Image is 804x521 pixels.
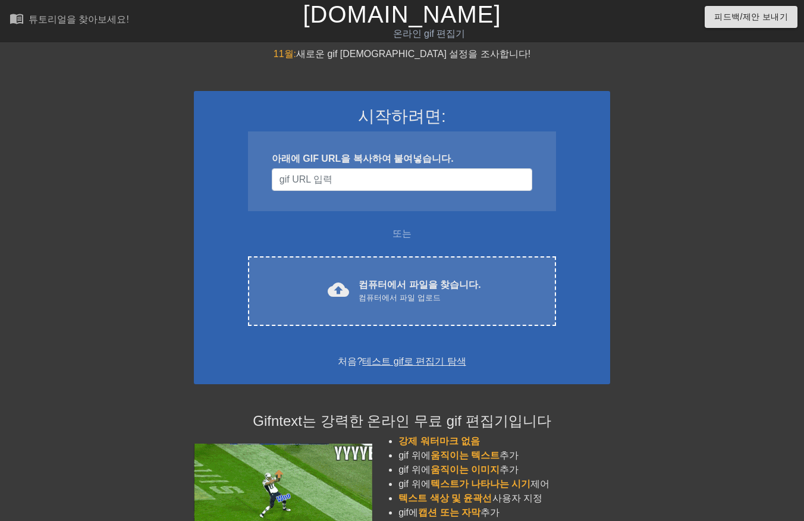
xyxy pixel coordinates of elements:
div: 또는 [225,227,579,241]
h3: 시작하려면: [209,106,595,127]
button: 피드백/제안 보내기 [705,6,797,28]
input: 사용자 이름 [272,168,532,191]
h4: Gifntext는 강력한 온라인 무료 gif 편집기입니다 [194,413,610,430]
div: 새로운 gif [DEMOGRAPHIC_DATA] 설정을 조사합니다! [194,47,610,61]
a: 테스트 gif로 편집기 탐색 [362,356,466,366]
span: 움직이는 텍스트 [431,450,500,460]
font: 컴퓨터에서 파일을 찾습니다. [359,280,480,290]
div: 아래에 GIF URL을 복사하여 붙여넣습니다. [272,152,532,166]
div: 컴퓨터에서 파일 업로드 [359,292,480,304]
li: gif 위에 추가 [398,463,610,477]
span: menu_book [10,11,24,26]
span: 강제 워터마크 없음 [398,436,480,446]
li: gif 위에 추가 [398,448,610,463]
span: 움직이는 이미지 [431,464,500,475]
a: [DOMAIN_NAME] [303,1,501,27]
a: 튜토리얼을 찾아보세요! [10,11,129,30]
li: gif 위에 제어 [398,477,610,491]
span: 텍스트가 나타나는 시기 [431,479,531,489]
div: 온라인 gif 편집기 [274,27,585,41]
span: 텍스트 색상 및 윤곽선 [398,493,492,503]
span: 피드백/제안 보내기 [714,10,788,24]
li: 사용자 지정 [398,491,610,506]
span: cloud_upload [328,279,349,300]
span: 캡션 또는 자막 [418,507,480,517]
div: 처음? [209,354,595,369]
span: 11월: [274,49,296,59]
li: gif에 추가 [398,506,610,520]
div: 튜토리얼을 찾아보세요! [29,14,129,24]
